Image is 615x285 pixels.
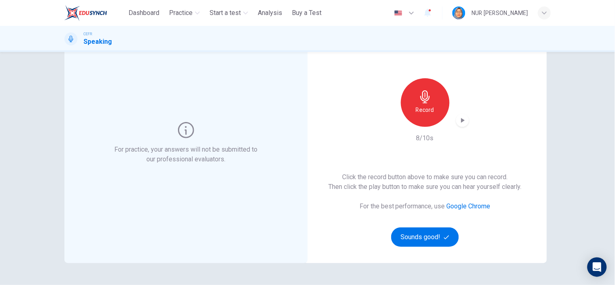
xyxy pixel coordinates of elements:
[169,8,193,18] span: Practice
[113,145,259,164] h6: For practice, your answers will not be submitted to our professional evaluators.
[64,5,126,21] a: ELTC logo
[255,6,285,20] button: Analysis
[64,5,107,21] img: ELTC logo
[393,10,403,16] img: en
[258,8,282,18] span: Analysis
[129,8,159,18] span: Dashboard
[401,78,450,127] button: Record
[360,201,491,211] h6: For the best performance, use
[210,8,241,18] span: Start a test
[166,6,203,20] button: Practice
[84,37,112,47] h1: Speaking
[206,6,251,20] button: Start a test
[472,8,528,18] div: NUR [PERSON_NAME]
[125,6,163,20] button: Dashboard
[587,257,607,277] div: Open Intercom Messenger
[328,172,522,192] h6: Click the record button above to make sure you can record. Then click the play button to make sur...
[447,202,491,210] a: Google Chrome
[391,227,459,247] button: Sounds good!
[289,6,325,20] button: Buy a Test
[416,105,434,115] h6: Record
[416,133,434,143] h6: 8/10s
[292,8,321,18] span: Buy a Test
[84,31,92,37] span: CEFR
[452,6,465,19] img: Profile picture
